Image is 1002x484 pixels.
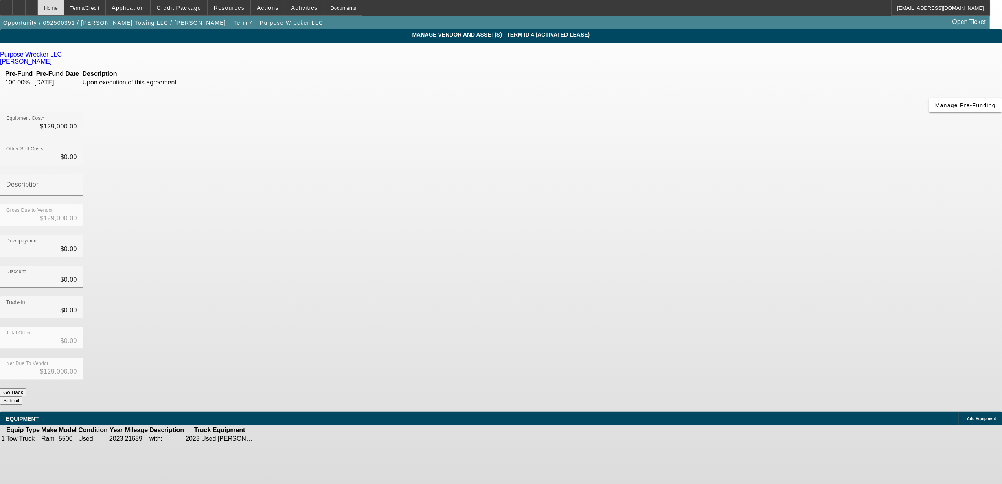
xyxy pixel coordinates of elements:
button: Term 4 [231,16,256,30]
span: Add Equipment [967,416,996,421]
span: Opportunity / 092500391 / [PERSON_NAME] Towing LLC / [PERSON_NAME] [3,20,226,26]
button: Credit Package [151,0,207,15]
button: Application [106,0,150,15]
button: Manage Pre-Funding [929,98,1002,112]
th: Make [41,426,57,434]
mat-label: Equipment Cost [6,116,42,121]
td: with: [149,435,184,443]
span: Term 4 [233,20,253,26]
span: Purpose Wrecker LLC [260,20,323,26]
td: 5500 [58,435,77,443]
th: Equip Type [6,426,40,434]
td: Used [78,435,108,443]
mat-label: Total Other [6,330,31,335]
button: Purpose Wrecker LLC [258,16,325,30]
th: Year [109,426,124,434]
td: Tow Truck [6,435,40,443]
span: Activities [291,5,318,11]
th: Condition [78,426,108,434]
mat-label: Other Soft Costs [6,147,44,152]
span: EQUIPMENT [6,416,39,422]
a: Open Ticket [949,15,989,29]
td: 1 [1,435,5,443]
span: 2023 Used Jerr-Dan MPL40 Wrecker [186,435,316,442]
td: Ram [41,435,57,443]
mat-label: Trade-In [6,300,25,305]
td: Upon execution of this agreement [82,79,196,86]
mat-label: Downpayment [6,238,38,244]
button: Resources [208,0,250,15]
button: Activities [285,0,324,15]
mat-label: Gross Due to Vendor [6,208,53,213]
span: MANAGE VENDOR AND ASSET(S) - Term ID 4 (Activated Lease) [6,31,996,38]
span: Actions [257,5,279,11]
mat-label: Description [6,181,40,188]
td: [DATE] [34,79,81,86]
mat-label: Net Due To Vendor [6,361,49,366]
th: Model [58,426,77,434]
th: Description [149,426,184,434]
th: Truck Equipment [185,426,254,434]
td: 2023 [109,435,124,443]
span: Resources [214,5,245,11]
mat-label: Discount [6,269,26,274]
span: Manage Pre-Funding [935,102,996,108]
th: Description [82,70,196,78]
th: Pre-Fund [5,70,33,78]
th: Pre-Fund Date [34,70,81,78]
button: Actions [251,0,285,15]
th: Mileage [124,426,148,434]
span: Application [112,5,144,11]
td: 21689 [124,435,148,443]
td: 100.00% [5,79,33,86]
span: Credit Package [157,5,201,11]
